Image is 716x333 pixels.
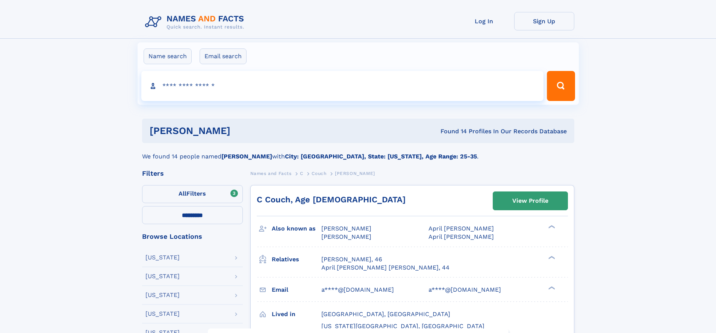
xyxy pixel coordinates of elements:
[514,12,574,30] a: Sign Up
[257,195,406,204] a: C Couch, Age [DEMOGRAPHIC_DATA]
[546,285,556,290] div: ❯
[142,12,250,32] img: Logo Names and Facts
[285,153,477,160] b: City: [GEOGRAPHIC_DATA], State: [US_STATE], Age Range: 25-35
[512,192,548,209] div: View Profile
[300,169,303,178] a: C
[150,126,336,136] h1: [PERSON_NAME]
[335,171,375,176] span: [PERSON_NAME]
[221,153,272,160] b: [PERSON_NAME]
[142,185,243,203] label: Filters
[454,12,514,30] a: Log In
[321,225,371,232] span: [PERSON_NAME]
[546,225,556,229] div: ❯
[145,292,180,298] div: [US_STATE]
[312,169,326,178] a: Couch
[312,171,326,176] span: Couch
[141,71,544,101] input: search input
[493,192,568,210] a: View Profile
[321,255,382,264] a: [PERSON_NAME], 46
[142,143,574,161] div: We found 14 people named with .
[321,310,450,318] span: [GEOGRAPHIC_DATA], [GEOGRAPHIC_DATA]
[200,48,247,64] label: Email search
[272,222,321,235] h3: Also known as
[272,283,321,296] h3: Email
[145,255,180,261] div: [US_STATE]
[321,322,484,330] span: [US_STATE][GEOGRAPHIC_DATA], [GEOGRAPHIC_DATA]
[321,233,371,240] span: [PERSON_NAME]
[145,273,180,279] div: [US_STATE]
[335,127,567,136] div: Found 14 Profiles In Our Records Database
[547,71,575,101] button: Search Button
[321,264,450,272] a: April [PERSON_NAME] [PERSON_NAME], 44
[546,255,556,260] div: ❯
[272,253,321,266] h3: Relatives
[179,190,186,197] span: All
[144,48,192,64] label: Name search
[300,171,303,176] span: C
[428,233,494,240] span: April [PERSON_NAME]
[142,233,243,240] div: Browse Locations
[272,308,321,321] h3: Lived in
[428,225,494,232] span: April [PERSON_NAME]
[142,170,243,177] div: Filters
[250,169,292,178] a: Names and Facts
[145,311,180,317] div: [US_STATE]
